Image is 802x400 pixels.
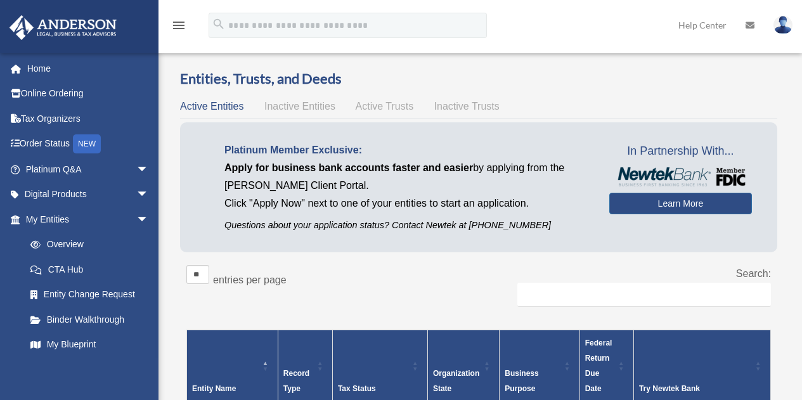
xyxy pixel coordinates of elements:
a: My Entitiesarrow_drop_down [9,207,162,232]
a: Tax Organizers [9,106,168,131]
span: Inactive Trusts [434,101,500,112]
span: Inactive Entities [264,101,335,112]
a: My Blueprint [18,332,162,358]
a: Platinum Q&Aarrow_drop_down [9,157,168,182]
a: Order StatusNEW [9,131,168,157]
label: Search: [736,268,771,279]
span: Federal Return Due Date [585,339,612,393]
span: Record Type [283,369,309,393]
img: Anderson Advisors Platinum Portal [6,15,120,40]
a: Tax Due Dates [18,357,162,382]
span: arrow_drop_down [136,182,162,208]
span: Active Entities [180,101,243,112]
span: Active Trusts [356,101,414,112]
a: menu [171,22,186,33]
span: arrow_drop_down [136,207,162,233]
div: NEW [73,134,101,153]
label: entries per page [213,274,287,285]
i: menu [171,18,186,33]
p: Platinum Member Exclusive: [224,141,590,159]
h3: Entities, Trusts, and Deeds [180,69,777,89]
p: Click "Apply Now" next to one of your entities to start an application. [224,195,590,212]
i: search [212,17,226,31]
a: Overview [18,232,155,257]
span: Apply for business bank accounts faster and easier [224,162,473,173]
span: Tax Status [338,384,376,393]
span: Entity Name [192,384,236,393]
img: User Pic [773,16,792,34]
a: Home [9,56,168,81]
p: by applying from the [PERSON_NAME] Client Portal. [224,159,590,195]
p: Questions about your application status? Contact Newtek at [PHONE_NUMBER] [224,217,590,233]
a: Binder Walkthrough [18,307,162,332]
a: Entity Change Request [18,282,162,307]
span: Organization State [433,369,479,393]
a: Digital Productsarrow_drop_down [9,182,168,207]
span: In Partnership With... [609,141,752,162]
a: Learn More [609,193,752,214]
div: Try Newtek Bank [639,381,751,396]
a: Online Ordering [9,81,168,106]
a: CTA Hub [18,257,162,282]
span: Business Purpose [505,369,538,393]
img: NewtekBankLogoSM.png [616,167,746,186]
span: arrow_drop_down [136,157,162,183]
